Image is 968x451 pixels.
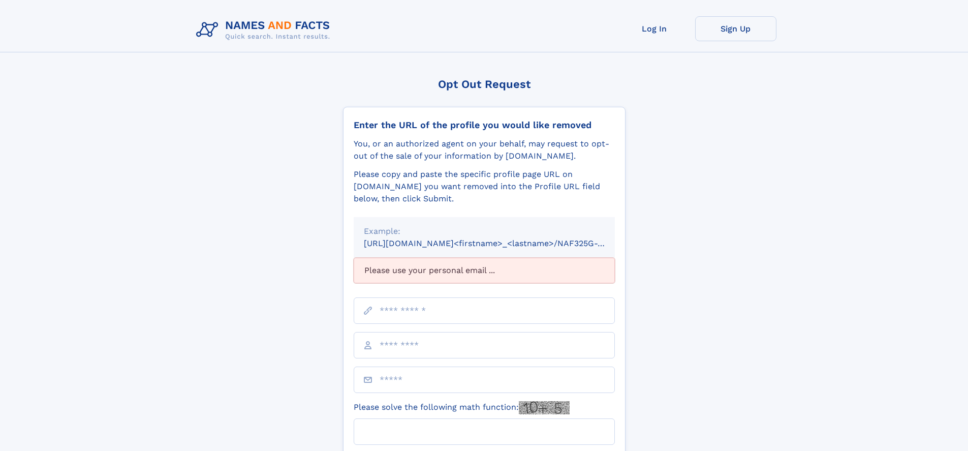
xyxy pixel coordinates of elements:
div: You, or an authorized agent on your behalf, may request to opt-out of the sale of your informatio... [354,138,615,162]
a: Log In [614,16,695,41]
div: Enter the URL of the profile you would like removed [354,119,615,131]
div: Please copy and paste the specific profile page URL on [DOMAIN_NAME] you want removed into the Pr... [354,168,615,205]
small: [URL][DOMAIN_NAME]<firstname>_<lastname>/NAF325G-xxxxxxxx [364,238,634,248]
div: Example: [364,225,605,237]
div: Opt Out Request [343,78,626,91]
div: Please use your personal email ... [354,258,615,283]
label: Please solve the following math function: [354,401,570,414]
img: Logo Names and Facts [192,16,338,44]
a: Sign Up [695,16,776,41]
